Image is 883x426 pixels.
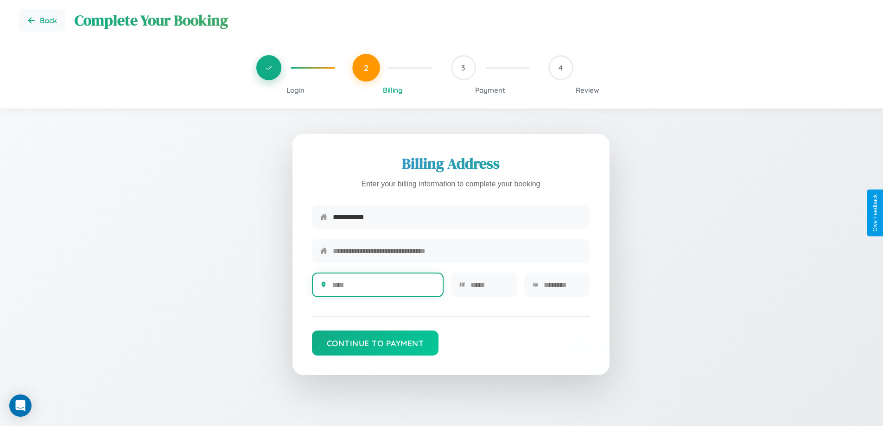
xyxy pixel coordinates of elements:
span: Review [576,86,599,95]
div: Give Feedback [872,194,878,232]
button: Continue to Payment [312,331,439,356]
span: Login [286,86,305,95]
span: Billing [383,86,403,95]
span: Payment [475,86,505,95]
p: Enter your billing information to complete your booking [312,178,590,191]
span: 2 [364,63,368,73]
span: 4 [559,63,563,72]
button: Go back [19,9,65,32]
div: Open Intercom Messenger [9,394,32,417]
span: 3 [461,63,465,72]
h1: Complete Your Booking [75,10,864,31]
h2: Billing Address [312,153,590,174]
